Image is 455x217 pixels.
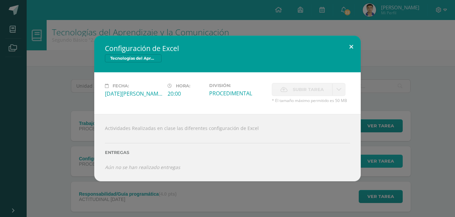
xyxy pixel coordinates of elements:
[94,114,361,181] div: Actividades Realizadas en clase las diferentes configuración de Excel
[105,44,350,53] h2: Configuración de Excel
[105,150,350,155] label: Entregas
[293,83,324,96] span: Subir tarea
[113,83,129,88] span: Fecha:
[342,36,361,58] button: Close (Esc)
[209,90,266,97] div: PROCEDIMENTAL
[332,83,345,96] a: La fecha de entrega ha expirado
[272,98,350,103] span: * El tamaño máximo permitido es 50 MB
[176,83,190,88] span: Hora:
[105,90,162,97] div: [DATE][PERSON_NAME]
[168,90,204,97] div: 20:00
[105,54,162,62] span: Tecnologías del Aprendizaje y la Comunicación
[209,83,266,88] label: División:
[272,83,332,96] label: La fecha de entrega ha expirado
[105,164,180,170] i: Aún no se han realizado entregas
